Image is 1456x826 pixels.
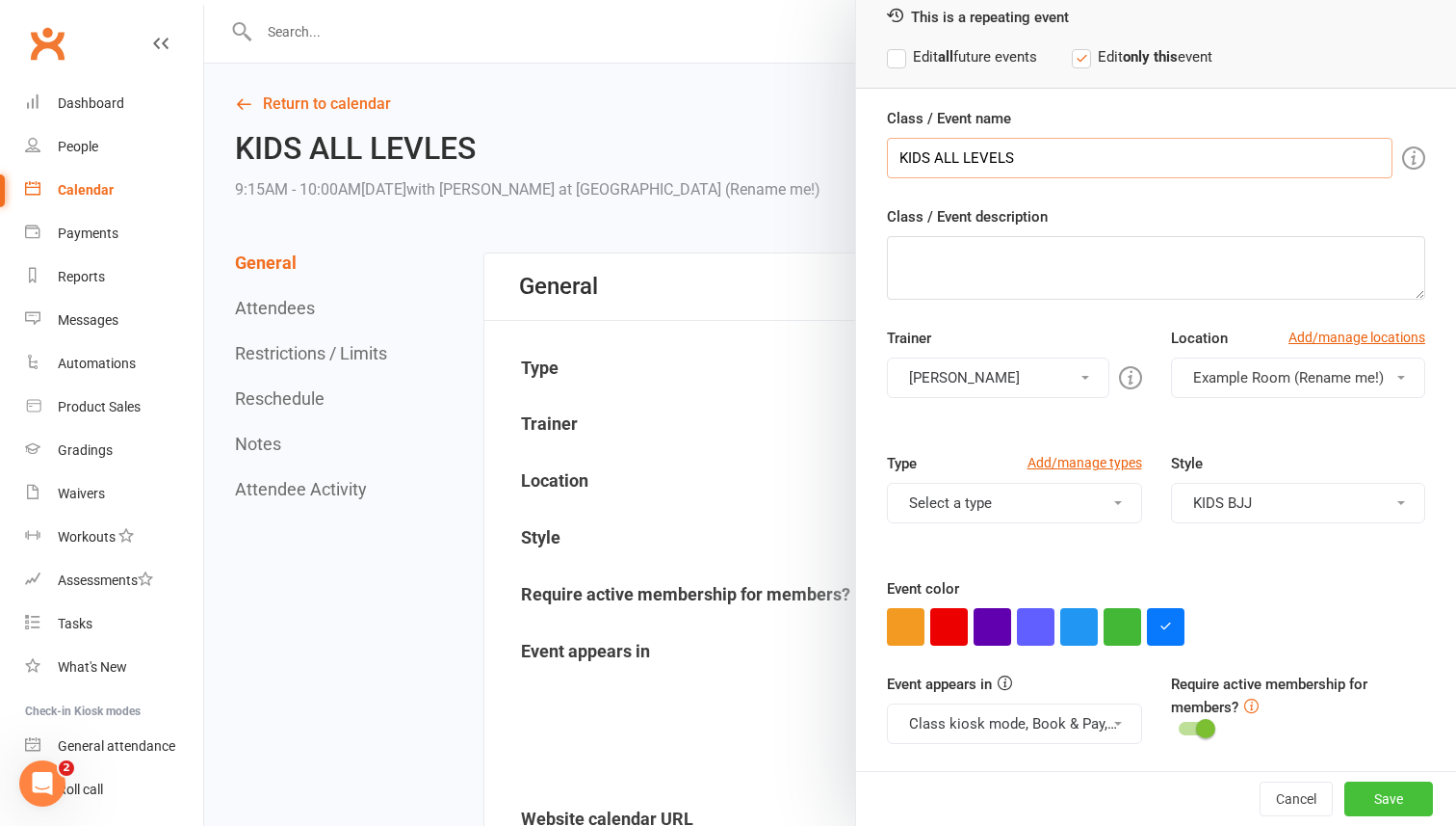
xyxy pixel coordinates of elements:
[1072,45,1212,68] label: Edit event
[19,760,65,807] iframe: Intercom live chat
[1288,327,1425,348] a: Add/manage locations
[58,529,116,545] div: Workouts
[1171,676,1367,716] label: Require active membership for members?
[23,19,71,67] a: Clubworx
[25,299,203,342] a: Messages
[1193,369,1384,386] span: Example Room (Rename me!)
[58,399,141,414] div: Product Sales
[58,573,153,588] div: Assessments
[25,646,203,689] a: What's New
[58,312,118,328] div: Messages
[25,429,203,472] a: Gradings
[938,48,953,66] strong: all
[887,7,1425,26] div: This is a repeating event
[887,704,1142,744] button: Class kiosk mode, Book & Pay, Roll call, Clubworx website calendar and Mobile app
[1123,48,1178,66] strong: only this
[25,82,203,125] a: Dashboard
[887,452,917,475] label: Type
[887,577,959,600] label: Event color
[25,169,203,212] a: Calendar
[58,616,92,631] div: Tasks
[887,483,1142,523] button: Select a type
[58,356,136,371] div: Automations
[58,659,127,675] div: What's New
[58,95,124,111] div: Dashboard
[58,738,175,754] div: General attendance
[887,673,992,696] label: Event appears in
[887,138,1392,178] input: Enter event name
[25,516,203,559] a: Workouts
[58,269,105,284] div: Reports
[25,255,203,299] a: Reports
[1171,358,1426,398] button: Example Room (Rename me!)
[58,182,114,198] div: Calendar
[1171,483,1426,523] button: KIDS BJJ
[887,45,1037,68] label: Edit future events
[887,358,1109,398] button: [PERSON_NAME]
[25,342,203,386] a: Automations
[887,327,931,350] label: Trainer
[58,486,105,501] div: Waivers
[1344,782,1433,816] button: Save
[887,107,1011,130] label: Class / Event name
[58,226,118,241] div: Payments
[25,768,203,812] a: Roll call
[1171,452,1203,475] label: Style
[25,125,203,169] a: People
[25,386,203,429] a: Product Sales
[59,760,74,776] span: 2
[25,212,203,255] a: Payments
[1027,452,1142,473] a: Add/manage types
[58,442,113,458] div: Gradings
[25,472,203,516] a: Waivers
[1260,782,1333,816] button: Cancel
[25,602,203,646] a: Tasks
[25,725,203,768] a: General attendance kiosk mode
[1171,327,1228,350] label: Location
[58,782,103,797] div: Roll call
[25,559,203,602] a: Assessments
[58,139,98,154] div: People
[887,205,1048,228] label: Class / Event description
